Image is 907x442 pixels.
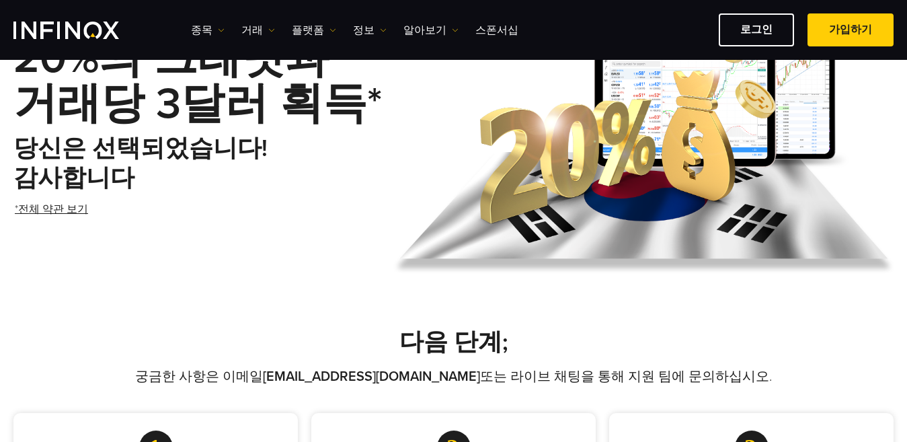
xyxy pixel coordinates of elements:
[13,193,89,226] a: *전체 약관 보기
[13,328,894,357] h2: 다음 단계;
[403,22,459,38] a: 알아보기
[353,22,387,38] a: 정보
[263,369,480,385] a: [EMAIL_ADDRESS][DOMAIN_NAME]
[13,22,151,39] a: INFINOX Logo
[719,13,794,46] a: 로그인
[13,32,382,131] strong: 20%의 크레딧과 거래당 3달러 획득*
[475,22,518,38] a: 스폰서십
[34,367,874,386] p: 궁금한 사항은 이메일 또는 라이브 채팅을 통해 지원 팀에 문의하십시오.
[292,22,336,38] a: 플랫폼
[191,22,225,38] a: 종목
[807,13,894,46] a: 가입하기
[13,134,383,193] h2: 당신은 선택되었습니다! 감사합니다
[241,22,275,38] a: 거래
